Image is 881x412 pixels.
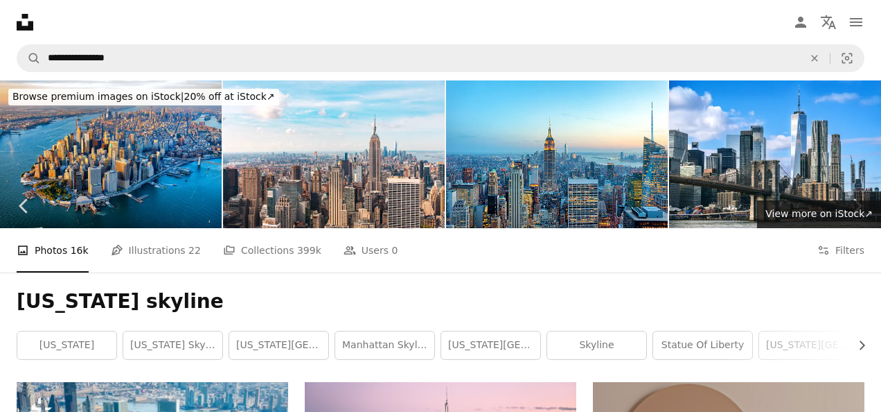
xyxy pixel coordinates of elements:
button: Visual search [830,45,864,71]
a: [US_STATE][GEOGRAPHIC_DATA] [229,332,328,359]
span: 22 [188,243,201,258]
img: Manhattan panorama with its skyscrapers illuminated at dusk, New York [446,80,668,228]
button: Filters [817,228,864,273]
a: Next [833,139,881,273]
a: Home — Unsplash [17,14,33,31]
span: Browse premium images on iStock | [12,91,184,102]
span: 0 [391,243,398,258]
a: Illustrations 22 [111,228,201,273]
button: Language [815,8,842,36]
button: Search Unsplash [17,45,41,71]
a: [US_STATE] skyline night [123,332,222,359]
a: [US_STATE][GEOGRAPHIC_DATA] wallpaper [441,332,540,359]
a: Log in / Sign up [787,8,815,36]
button: Clear [799,45,830,71]
button: Menu [842,8,870,36]
a: Collections 399k [223,228,321,273]
span: 399k [297,243,321,258]
form: Find visuals sitewide [17,44,864,72]
button: scroll list to the right [849,332,864,359]
a: statue of liberty [653,332,752,359]
a: View more on iStock↗ [757,200,881,228]
a: [US_STATE] [17,332,116,359]
a: Users 0 [344,228,398,273]
a: skyline [547,332,646,359]
span: View more on iStock ↗ [765,208,873,219]
img: New york city skyline on a sunny day [223,80,445,228]
h1: [US_STATE] skyline [17,289,864,314]
a: [US_STATE][GEOGRAPHIC_DATA] skyline [759,332,858,359]
a: manhattan skyline [335,332,434,359]
span: 20% off at iStock ↗ [12,91,275,102]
